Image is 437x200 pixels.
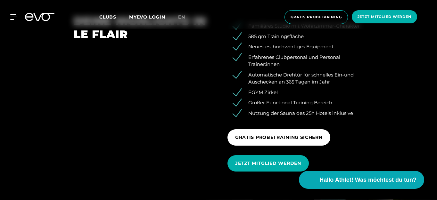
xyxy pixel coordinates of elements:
h2: DEINE HIGHLIGHTS IN LE FLAIR [74,15,210,41]
span: Gratis Probetraining [291,14,342,20]
span: Jetzt Mitglied werden [358,14,411,20]
span: Hallo Athlet! Was möchtest du tun? [319,176,416,184]
li: Nutzung der Sauna des 25h Hotels inklusive [237,110,363,117]
span: Clubs [99,14,116,20]
a: Clubs [99,14,129,20]
li: Großer Functional Training Bereich [237,99,363,107]
span: JETZT MITGLIED WERDEN [235,160,301,167]
a: en [178,13,193,21]
span: en [178,14,185,20]
a: JETZT MITGLIED WERDEN [227,150,311,176]
li: Neuestes, hochwertiges Equipment [237,43,363,51]
li: Erfahrenes Clubpersonal und Personal Trainer:innen [237,54,363,68]
a: Jetzt Mitglied werden [350,10,419,24]
li: EGYM Zirkel [237,89,363,96]
a: MYEVO LOGIN [129,14,165,20]
a: Gratis Probetraining [283,10,350,24]
span: GRATIS PROBETRAINING SICHERN [235,134,323,141]
a: GRATIS PROBETRAINING SICHERN [227,124,333,150]
li: 585 qm Trainingsfläche [237,33,363,40]
button: Hallo Athlet! Was möchtest du tun? [299,171,424,189]
li: Automatische Drehtür für schnelles Ein-und Auschecken an 365 Tagen im Jahr [237,71,363,86]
